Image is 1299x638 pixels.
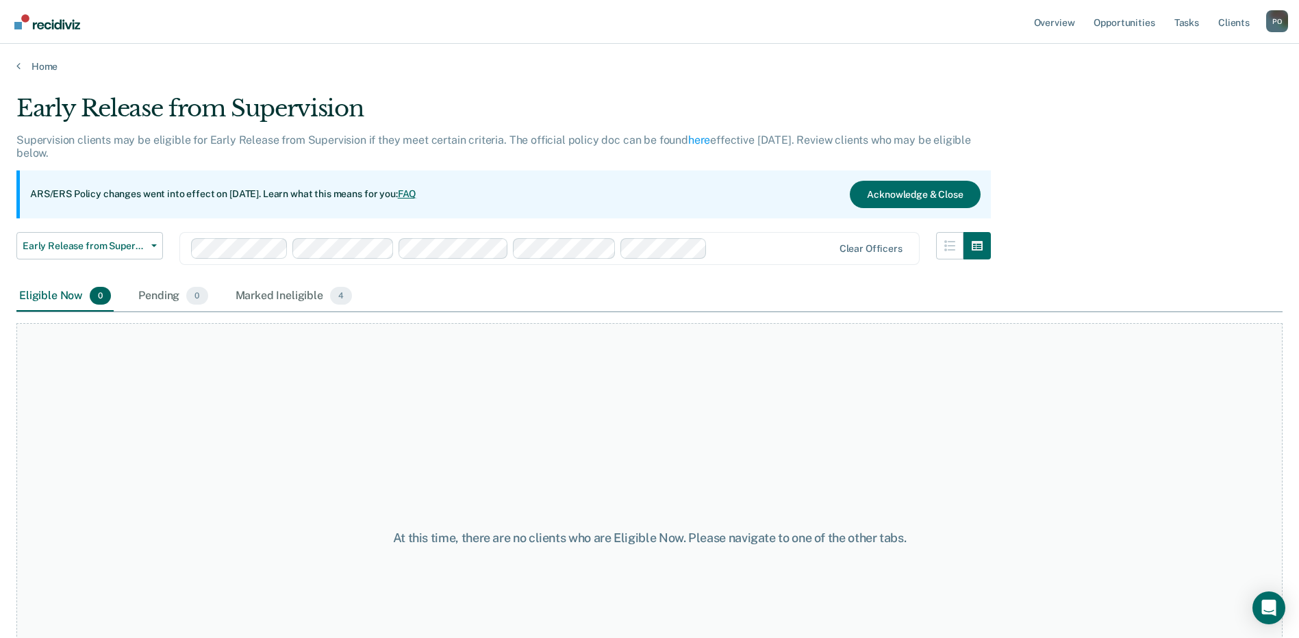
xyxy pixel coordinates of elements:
div: At this time, there are no clients who are Eligible Now. Please navigate to one of the other tabs. [333,531,966,546]
span: 0 [186,287,207,305]
img: Recidiviz [14,14,80,29]
p: ARS/ERS Policy changes went into effect on [DATE]. Learn what this means for you: [30,188,416,201]
div: Marked Ineligible4 [233,281,355,311]
div: Pending0 [136,281,210,311]
p: Supervision clients may be eligible for Early Release from Supervision if they meet certain crite... [16,133,971,159]
button: Early Release from Supervision [16,232,163,259]
span: Early Release from Supervision [23,240,146,252]
span: 4 [330,287,352,305]
div: Early Release from Supervision [16,94,991,133]
a: here [688,133,710,146]
span: 0 [90,287,111,305]
div: Clear officers [840,243,903,255]
a: FAQ [398,188,417,199]
div: Eligible Now0 [16,281,114,311]
div: Open Intercom Messenger [1252,591,1285,624]
button: Profile dropdown button [1266,10,1288,32]
button: Acknowledge & Close [850,181,980,208]
a: Home [16,60,1283,73]
div: P O [1266,10,1288,32]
